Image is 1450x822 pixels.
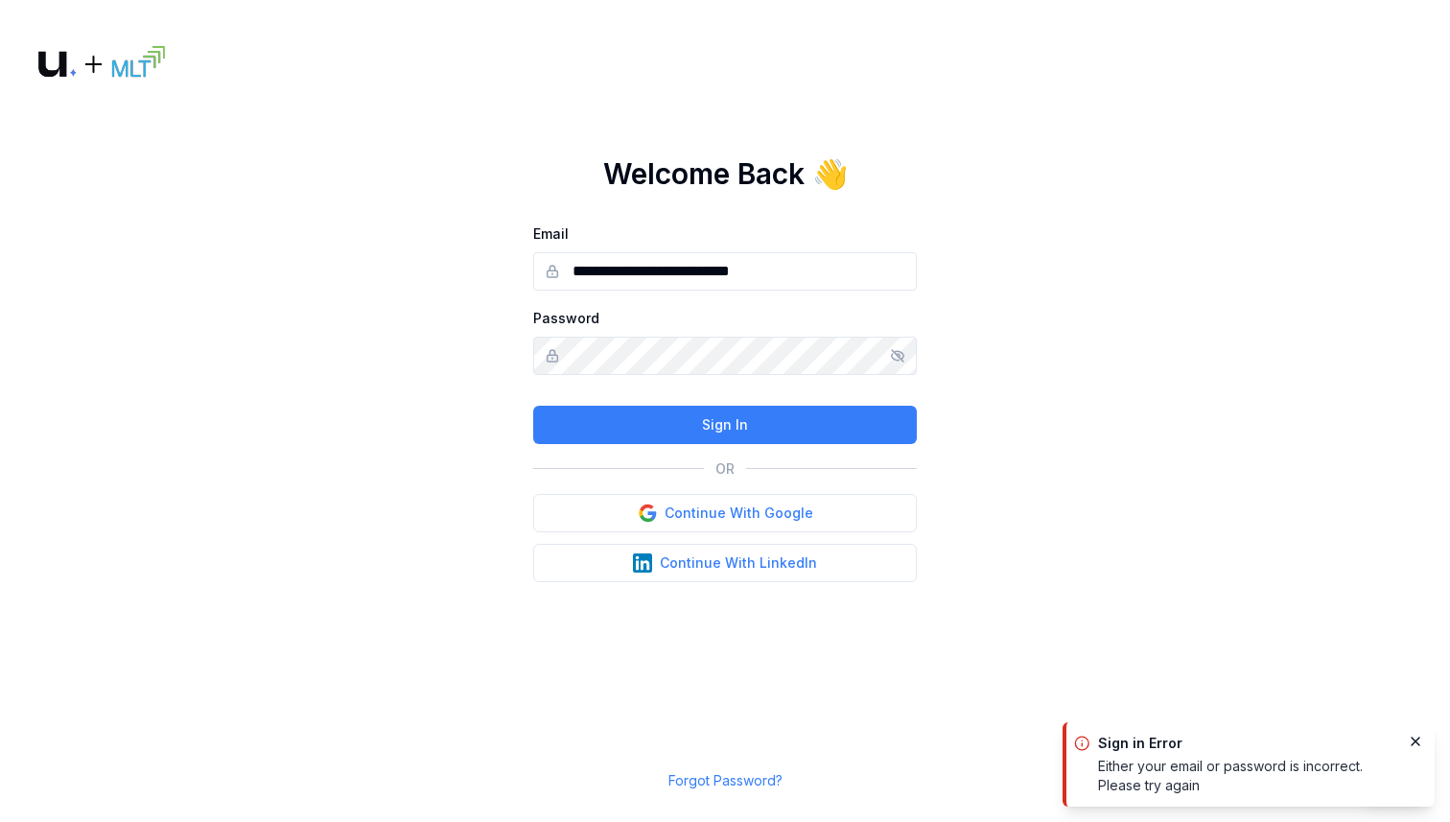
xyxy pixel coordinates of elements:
button: Sign In [533,406,917,444]
a: Forgot Password? [668,772,783,788]
button: Continue With LinkedIn [533,544,917,582]
img: Logo [38,46,165,82]
button: Continue With Google [533,494,917,532]
div: Sign in Error [1098,734,1404,753]
p: OR [715,459,735,479]
label: Password [533,310,599,326]
label: Email [533,225,569,242]
h1: Welcome Back 👋 [603,156,848,191]
div: Either your email or password is incorrect. Please try again [1098,757,1404,795]
button: Show/hide password [890,348,905,364]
